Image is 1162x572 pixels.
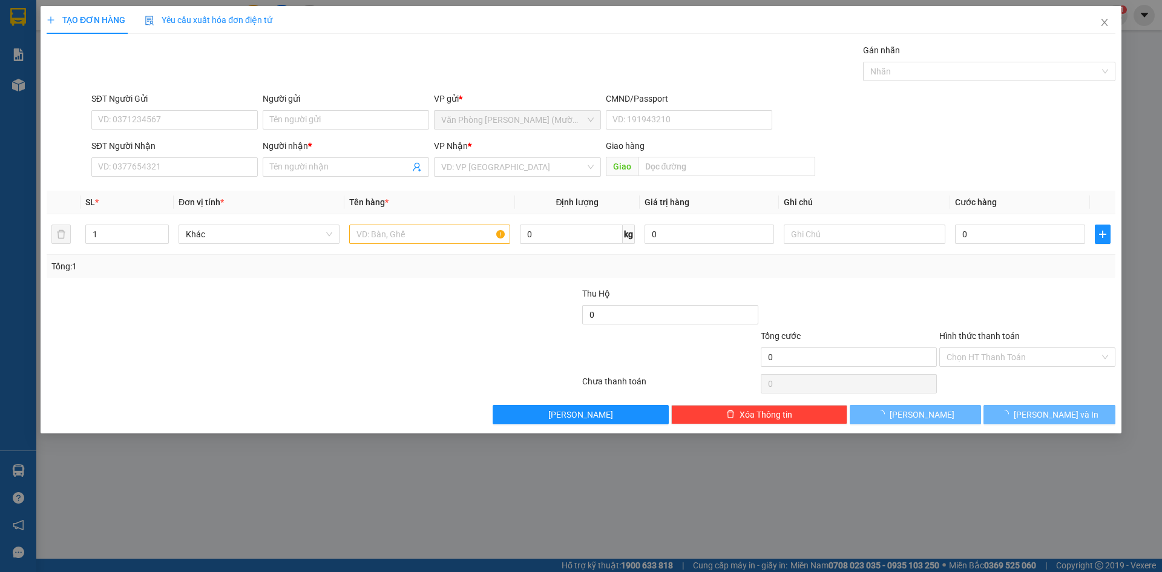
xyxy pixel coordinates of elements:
[349,225,510,244] input: VD: Bàn, Ghế
[784,225,945,244] input: Ghi Chú
[91,139,258,153] div: SĐT Người Nhận
[413,162,422,172] span: user-add
[780,191,950,214] th: Ghi chú
[47,16,55,24] span: plus
[91,92,258,105] div: SĐT Người Gửi
[582,289,610,298] span: Thu Hộ
[606,92,772,105] div: CMND/Passport
[1095,225,1111,244] button: plus
[645,225,775,244] input: 0
[51,260,448,273] div: Tổng: 1
[549,408,614,421] span: [PERSON_NAME]
[1088,6,1121,40] button: Close
[672,405,848,424] button: deleteXóa Thông tin
[850,405,981,424] button: [PERSON_NAME]
[1095,229,1110,239] span: plus
[955,197,997,207] span: Cước hàng
[606,157,638,176] span: Giao
[606,141,645,151] span: Giao hàng
[493,405,669,424] button: [PERSON_NAME]
[47,15,125,25] span: TẠO ĐƠN HÀNG
[890,408,955,421] span: [PERSON_NAME]
[877,410,890,418] span: loading
[740,408,792,421] span: Xóa Thông tin
[435,141,468,151] span: VP Nhận
[1100,18,1109,27] span: close
[145,15,272,25] span: Yêu cầu xuất hóa đơn điện tử
[186,225,332,243] span: Khác
[1014,408,1098,421] span: [PERSON_NAME] và In
[638,157,815,176] input: Dọc đường
[761,331,801,341] span: Tổng cước
[435,92,601,105] div: VP gửi
[85,197,95,207] span: SL
[556,197,599,207] span: Định lượng
[863,45,900,55] label: Gán nhãn
[623,225,635,244] span: kg
[726,410,735,419] span: delete
[1000,410,1014,418] span: loading
[145,16,154,25] img: icon
[939,331,1020,341] label: Hình thức thanh toán
[349,197,389,207] span: Tên hàng
[179,197,224,207] span: Đơn vị tính
[263,139,429,153] div: Người nhận
[51,225,71,244] button: delete
[442,111,594,129] span: Văn Phòng Trần Phú (Mường Thanh)
[645,197,689,207] span: Giá trị hàng
[581,375,760,396] div: Chưa thanh toán
[263,92,429,105] div: Người gửi
[984,405,1115,424] button: [PERSON_NAME] và In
